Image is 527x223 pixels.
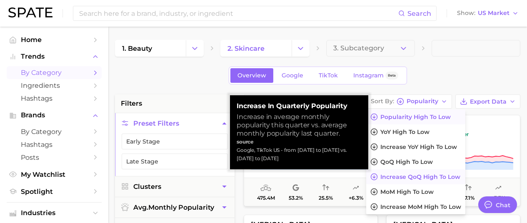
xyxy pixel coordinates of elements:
[227,45,265,52] span: 2. skincare
[380,159,433,166] span: QoQ high to low
[7,207,102,219] button: Industries
[7,50,102,63] button: Trends
[366,94,452,109] button: Sort ByPopularity
[7,109,102,121] button: Brands
[21,111,87,119] span: Brands
[388,72,396,79] span: Beta
[260,183,271,193] span: average monthly popularity: Very High Popularity
[122,154,228,169] button: Late Stage
[407,10,431,17] span: Search
[121,99,142,109] span: filters
[7,92,102,105] a: Hashtags
[122,45,152,52] span: 1. beauty
[289,195,303,201] span: 53.2%
[115,197,235,218] button: avg.monthly popularity
[133,119,179,127] span: Preset Filters
[346,68,405,83] a: InstagramBeta
[380,129,430,136] span: YoY high to low
[491,195,505,201] span: +3.3%
[21,94,87,102] span: Hashtags
[282,72,303,79] span: Google
[21,69,87,77] span: by Category
[275,68,310,83] a: Google
[8,7,52,17] img: SPATE
[7,168,102,181] a: My Watchlist
[133,203,214,211] span: monthly popularity
[21,141,87,149] span: Hashtags
[237,113,362,138] div: Increase in average monthly popularity this quarter vs. average monthly popularity last quarter.
[457,11,475,15] span: Show
[455,94,520,109] button: Export Data
[371,99,394,104] span: Sort By
[478,11,510,15] span: US Market
[21,188,87,196] span: Spotlight
[7,79,102,92] a: Ingredients
[133,203,148,211] abbr: average
[21,36,87,44] span: Home
[7,151,102,164] a: Posts
[7,125,102,138] a: by Category
[380,203,461,211] span: Increase MoM high to low
[333,45,384,52] span: 3. Subcategory
[115,40,186,57] a: 1. beauty
[319,195,333,201] span: 25.5%
[7,66,102,79] a: by Category
[78,6,398,20] input: Search here for a brand, industry, or ingredient
[21,154,87,161] span: Posts
[7,185,102,198] a: Spotlight
[220,40,291,57] a: 2. skincare
[326,40,415,57] button: 3. Subcategory
[495,183,502,193] span: popularity predicted growth: Uncertain
[21,53,87,60] span: Trends
[380,173,460,181] span: Increase QoQ high to low
[257,195,275,201] span: 475.4m
[122,134,228,149] button: Early Stage
[349,195,363,201] span: +6.3%
[322,183,329,193] span: popularity convergence: Low Convergence
[380,188,434,196] span: MoM high to low
[366,109,465,214] ul: Sort ByPopularity
[7,33,102,46] a: Home
[462,195,475,201] span: 17.1%
[115,176,235,197] button: Clusters
[21,209,87,217] span: Industries
[133,183,161,191] span: Clusters
[380,144,457,151] span: Increase YoY high to low
[319,72,338,79] span: TikTok
[244,95,362,108] input: Search in skincare
[292,183,299,193] span: popularity share: Google
[292,40,310,57] button: Change Category
[21,82,87,89] span: Ingredients
[21,171,87,178] span: My Watchlist
[455,8,521,19] button: ShowUS Market
[353,72,384,79] span: Instagram
[237,72,266,79] span: Overview
[7,138,102,151] a: Hashtags
[230,68,273,83] a: Overview
[312,68,345,83] a: TikTok
[186,40,204,57] button: Change Category
[237,102,362,110] strong: Increase in Quarterly Popularity
[237,139,254,145] strong: source
[21,128,87,136] span: by Category
[407,99,438,104] span: Popularity
[115,113,235,134] button: Preset Filters
[237,146,362,163] div: Google, TikTok US - from [DATE] to [DATE] vs. [DATE] to [DATE]
[380,114,451,121] span: Popularity high to low
[470,98,507,105] span: Export Data
[352,183,359,193] span: popularity predicted growth: Very Likely
[465,183,472,193] span: popularity convergence: Very Low Convergence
